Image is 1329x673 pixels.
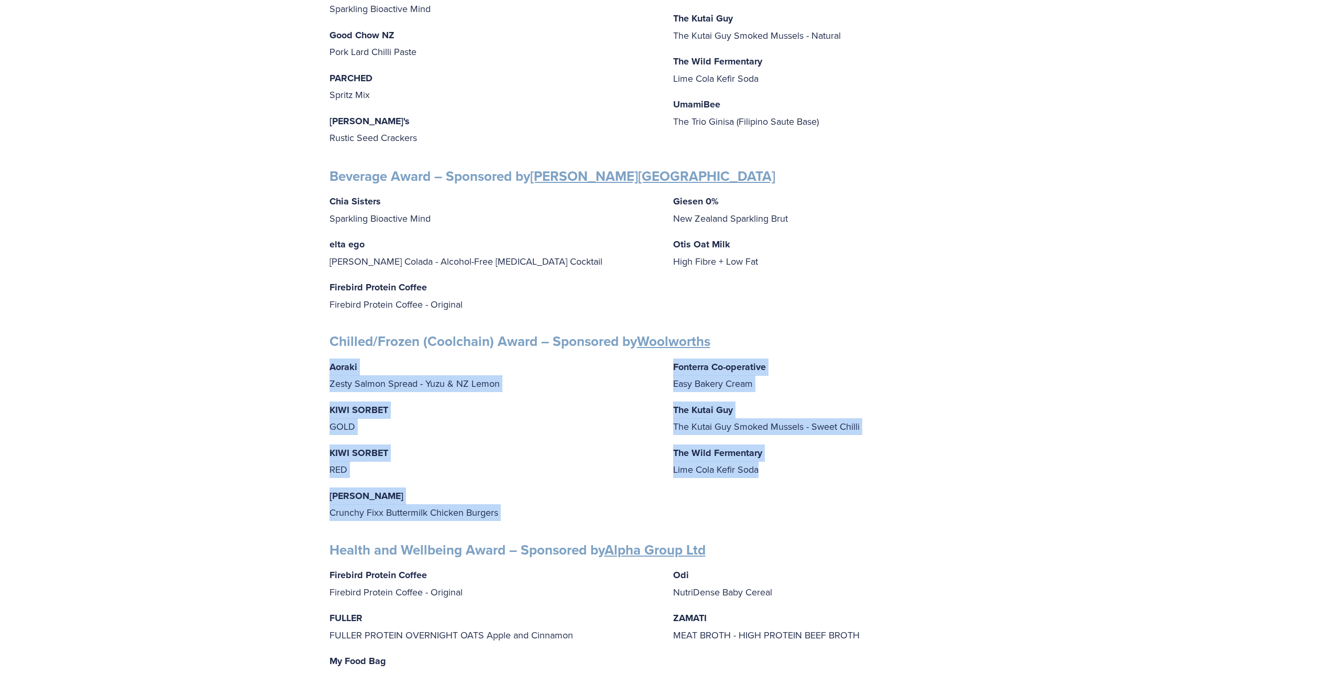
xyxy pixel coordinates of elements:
[329,489,403,503] strong: [PERSON_NAME]
[673,236,1000,269] p: High Fibre + Low Fat
[329,444,656,478] p: RED
[673,10,1000,44] p: The Kutai Guy Smoked Mussels - Natural
[329,237,365,251] strong: elta ego
[673,55,762,68] strong: The Wild Fermentary
[329,610,656,643] p: FULLER PROTEIN OVERNIGHT OATS Apple and Cinnamon
[673,96,1000,129] p: The Trio Ginisa (Filipino Saute Base)
[673,403,733,417] strong: The Kutai Guy
[329,194,381,208] strong: Chia Sisters
[673,359,1000,392] p: Easy Bakery Cream
[329,654,386,668] strong: My Food Bag
[329,401,656,435] p: GOLD
[329,113,656,146] p: Rustic Seed Crackers
[329,166,775,186] strong: Beverage Award – Sponsored by
[329,236,656,269] p: [PERSON_NAME] Colada - Alcohol-Free [MEDICAL_DATA] Cocktail
[673,12,733,25] strong: The Kutai Guy
[637,331,710,351] a: Woolworths
[329,487,656,521] p: Crunchy Fixx Buttermilk Chicken Burgers
[673,194,719,208] strong: Giesen 0%
[329,27,656,60] p: Pork Lard Chilli Paste
[329,360,357,374] strong: Aoraki
[329,403,388,417] strong: KIWI SORBET
[329,359,656,392] p: Zesty Salmon Spread - Yuzu & NZ Lemon
[673,97,720,111] strong: UmamiBee
[673,193,1000,226] p: New Zealand Sparkling Brut
[673,401,1000,435] p: The Kutai Guy Smoked Mussels - Sweet Chilli
[673,567,1000,600] p: NutriDense Baby Cereal
[329,71,372,85] strong: PARCHED
[673,53,1000,86] p: Lime Cola Kefir Soda
[673,444,1000,478] p: Lime Cola Kefir Soda
[329,193,656,226] p: Sparkling Bioactive Mind
[673,611,707,625] strong: ZAMATI
[329,28,394,42] strong: Good Chow NZ
[673,568,689,582] strong: Odi
[329,568,427,582] strong: Firebird Protein Coffee
[673,237,730,251] strong: Otis Oat Milk
[673,360,766,374] strong: Fonterra Co-operative
[329,70,656,103] p: Spritz Mix
[329,114,410,128] strong: [PERSON_NAME]'s
[329,611,363,625] strong: FULLER
[530,166,775,186] a: [PERSON_NAME][GEOGRAPHIC_DATA]
[329,446,388,460] strong: KIWI SORBET
[329,567,656,600] p: Firebird Protein Coffee - Original
[673,610,1000,643] p: MEAT BROTH - HIGH PROTEIN BEEF BROTH
[673,446,762,460] strong: The Wild Fermentary
[329,279,656,312] p: Firebird Protein Coffee - Original
[329,331,710,351] strong: Chilled/Frozen (Coolchain) Award – Sponsored by
[329,540,706,560] strong: Health and Wellbeing Award – Sponsored by
[329,280,427,294] strong: Firebird Protein Coffee
[605,540,706,560] a: Alpha Group Ltd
